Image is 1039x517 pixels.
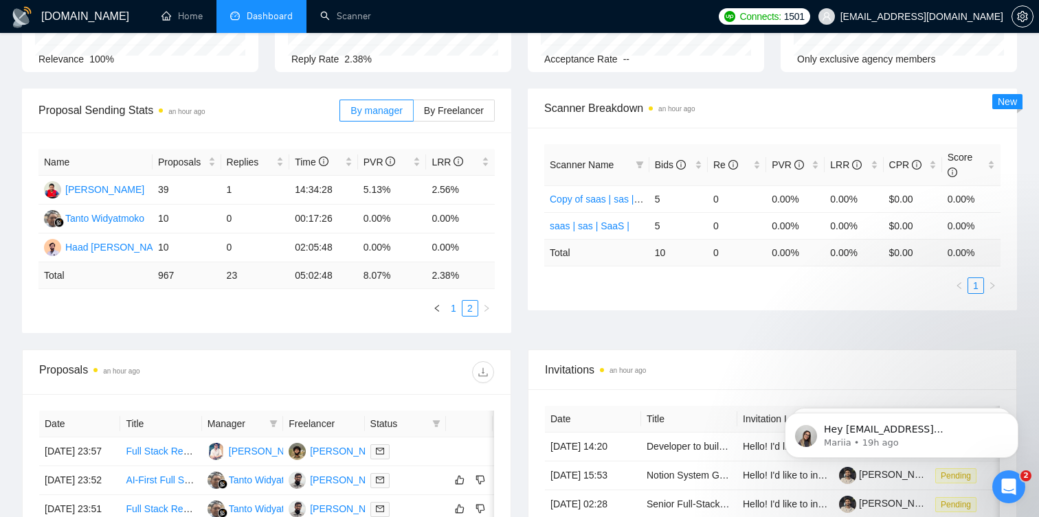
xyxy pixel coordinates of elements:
[446,301,461,316] a: 1
[889,159,921,170] span: CPR
[221,233,290,262] td: 0
[825,212,883,239] td: 0.00%
[476,503,485,514] span: dislike
[126,446,429,457] a: Full Stack React / Node.js / Next.js Developer - Two Sided Marketplace
[462,300,478,317] li: 2
[289,443,306,460] img: OR
[310,472,389,487] div: [PERSON_NAME]
[1020,470,1031,481] span: 2
[89,54,114,65] span: 100%
[44,241,170,252] a: HBHaad [PERSON_NAME]
[221,262,290,289] td: 23
[202,411,283,437] th: Manager
[44,210,61,227] img: TW
[955,282,963,290] span: left
[358,205,427,233] td: 0.00%
[319,157,328,166] span: info-circle
[658,105,695,113] time: an hour ago
[739,9,781,24] span: Connects:
[376,447,384,455] span: mail
[984,277,1001,294] li: Next Page
[472,472,489,488] button: dislike
[429,300,445,317] li: Previous Page
[455,474,465,485] span: like
[797,54,936,65] span: Only exclusive agency members
[230,11,240,21] span: dashboard
[544,239,649,266] td: Total
[968,278,983,293] a: 1
[676,160,686,170] span: info-circle
[208,443,225,460] img: QN
[737,406,834,433] th: Invitation Letter
[544,54,618,65] span: Acceptance Rate
[376,505,384,513] span: mail
[550,159,614,170] span: Scanner Name
[386,157,395,166] span: info-circle
[992,470,1025,503] iframe: Intercom live chat
[11,6,33,28] img: logo
[473,367,493,378] span: download
[550,194,665,205] a: Copy of saas | sas | SaaS |
[44,181,61,198] img: HM
[103,367,139,375] time: an hour ago
[839,498,938,509] a: [PERSON_NAME]
[641,433,737,461] td: Developer to build AI Text to Speech Tool (Long Term)
[153,233,221,262] td: 10
[208,445,308,456] a: QN[PERSON_NAME]
[44,239,61,256] img: HB
[988,282,996,290] span: right
[545,361,1000,378] span: Invitations
[227,154,274,170] span: Replies
[126,474,431,485] a: AI-First Full Stack Developer for E-Commerce Content Marketing SAAS
[724,11,735,22] img: upwork-logo.png
[38,102,339,119] span: Proposal Sending Stats
[221,176,290,205] td: 1
[60,40,236,324] span: Hey [EMAIL_ADDRESS][DOMAIN_NAME], Do you want to learn how to integrate GigRadar with your CRM of...
[426,205,495,233] td: 0.00%
[358,233,427,262] td: 0.00%
[65,211,144,226] div: Tanto Widyatmoko
[350,105,402,116] span: By manager
[884,239,942,266] td: $ 0.00
[289,205,358,233] td: 00:17:26
[289,262,358,289] td: 05:02:48
[168,108,205,115] time: an hour ago
[432,420,440,428] span: filter
[454,157,463,166] span: info-circle
[229,501,308,516] div: Tanto Widyatmoko
[44,183,144,194] a: HM[PERSON_NAME]
[310,501,389,516] div: [PERSON_NAME]
[942,239,1001,266] td: 0.00 %
[269,420,278,428] span: filter
[289,233,358,262] td: 02:05:48
[60,53,237,65] p: Message from Mariia, sent 19h ago
[221,149,290,176] th: Replies
[126,503,429,514] a: Full Stack React / Node.js / Next.js Developer - Two Sided Marketplace
[158,154,205,170] span: Proposals
[38,149,153,176] th: Name
[358,262,427,289] td: 8.07 %
[942,212,1001,239] td: 0.00%
[462,301,478,316] a: 2
[636,161,644,169] span: filter
[208,503,308,514] a: TWTanto Widyatmoko
[476,474,485,485] span: dislike
[120,437,201,466] td: Full Stack React / Node.js / Next.js Developer - Two Sided Marketplace
[852,160,862,170] span: info-circle
[1012,5,1034,27] button: setting
[358,176,427,205] td: 5.13%
[229,444,308,459] div: [PERSON_NAME]
[370,416,427,431] span: Status
[161,10,203,22] a: homeHome
[289,472,306,489] img: HB
[451,501,468,517] button: like
[433,304,441,312] span: left
[38,262,153,289] td: Total
[289,445,389,456] a: OR[PERSON_NAME]
[267,413,280,434] span: filter
[455,503,465,514] span: like
[39,466,120,495] td: [DATE] 23:52
[784,9,805,24] span: 1501
[424,105,484,116] span: By Freelancer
